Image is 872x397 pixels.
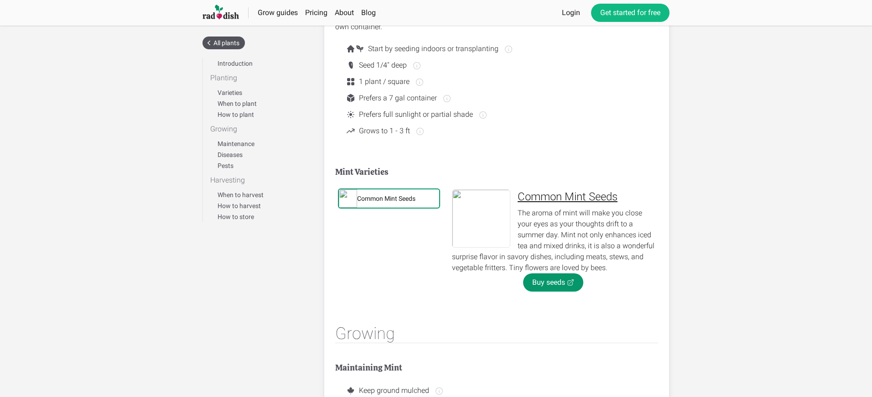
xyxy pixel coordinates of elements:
a: Pests [218,162,234,169]
span: 1 plant / square [355,76,424,87]
div: Growing [335,324,395,343]
a: Maintenance [218,140,254,147]
span: Prefers full sunlight or partial shade [355,109,488,120]
a: When to harvest [218,191,264,198]
img: 5003i_Mint-Common.jpg [452,189,510,248]
div: Growing [210,124,306,135]
a: Grow guides [258,8,298,17]
img: 5003i_Mint-Common.jpg [339,189,357,208]
a: Buy seeds [523,273,583,292]
a: How to store [218,213,254,220]
div: Harvesting [210,175,306,186]
div: Common Mint Seeds [452,189,654,204]
span: Start by seeding indoors or transplanting [364,43,513,54]
img: Raddish company logo [202,4,239,21]
span: Seed 1/4" deep [355,60,421,71]
span: Prefers a 7 gal container [355,93,452,104]
a: Get started for free [591,4,670,22]
div: Planting [210,73,306,84]
h2: Maintaining Mint [335,361,658,374]
a: When to plant [218,100,257,107]
p: The aroma of mint will make you close your eyes as your thoughts drift to a summer day. Mint not ... [452,208,654,273]
div: Common Mint Seeds [357,194,415,203]
a: Blog [361,8,376,17]
a: All plants [202,37,245,49]
a: Diseases [218,151,243,158]
a: How to harvest [218,202,261,209]
a: About [335,8,354,17]
h2: Mint Varieties [335,166,658,178]
span: Grows to 1 - 3 ft [355,125,425,136]
a: Pricing [305,8,327,17]
a: How to plant [218,111,254,118]
a: Introduction [218,60,253,67]
span: Keep ground mulched [355,385,444,396]
a: Varieties [218,89,242,96]
a: Login [562,7,580,18]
